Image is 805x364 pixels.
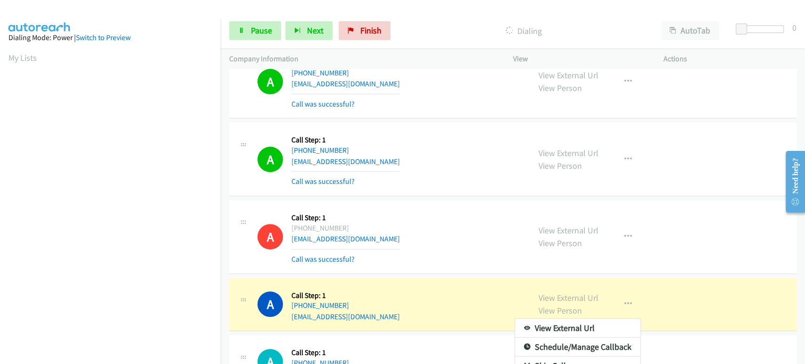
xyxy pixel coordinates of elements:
div: Dialing Mode: Power | [8,32,212,43]
iframe: Resource Center [778,144,805,219]
a: Switch to Preview [76,33,131,42]
a: Schedule/Manage Callback [515,338,640,356]
a: View External Url [515,319,640,338]
a: My Lists [8,52,37,63]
